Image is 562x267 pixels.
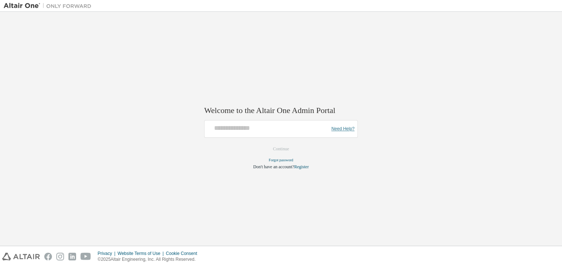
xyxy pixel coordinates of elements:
h2: Welcome to the Altair One Admin Portal [204,105,358,116]
a: Forgot password [269,158,293,162]
div: Privacy [98,251,117,256]
img: Altair One [4,2,95,10]
img: facebook.svg [44,253,52,260]
img: linkedin.svg [68,253,76,260]
span: Don't have an account? [253,165,294,170]
img: instagram.svg [56,253,64,260]
img: altair_logo.svg [2,253,40,260]
div: Cookie Consent [166,251,201,256]
div: Website Terms of Use [117,251,166,256]
p: © 2025 Altair Engineering, Inc. All Rights Reserved. [98,256,202,263]
img: youtube.svg [80,253,91,260]
a: Register [294,165,309,170]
